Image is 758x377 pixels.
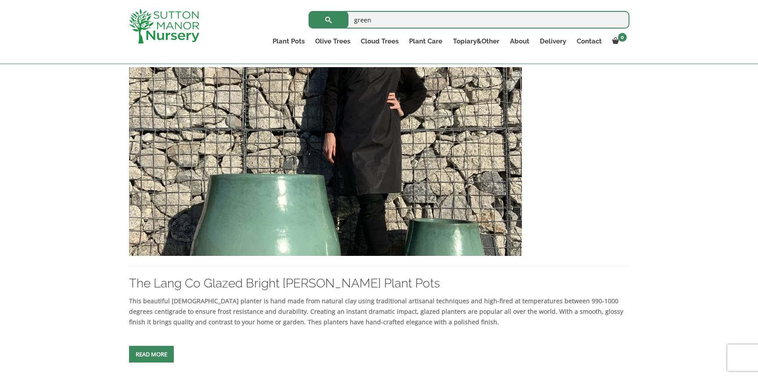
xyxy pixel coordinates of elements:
img: logo [129,9,199,43]
strong: This beautiful [DEMOGRAPHIC_DATA] planter is hand made from natural clay using traditional artisa... [129,297,623,326]
a: Olive Trees [310,35,356,47]
a: Plant Pots [267,35,310,47]
a: Topiary&Other [448,35,505,47]
a: The Lang Co Glazed Bright [PERSON_NAME] Plant Pots [129,276,440,291]
a: About [505,35,535,47]
a: Contact [571,35,607,47]
a: Read more [129,346,174,363]
a: 0 [607,35,629,47]
a: Plant Care [404,35,448,47]
a: Delivery [535,35,571,47]
span: 0 [618,33,627,42]
a: Cloud Trees [356,35,404,47]
input: Search... [309,11,629,29]
img: The Lang Co Glazed Bright Olive Green Plant Pots - IMG 3227 [129,67,522,256]
a: The Lang Co Glazed Bright Olive Green Plant Pots [129,157,522,165]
